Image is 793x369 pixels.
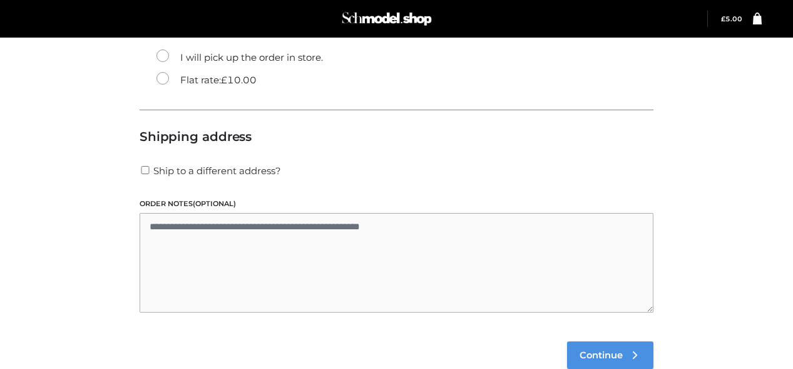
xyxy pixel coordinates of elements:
label: I will pick up the order in store. [156,49,323,66]
img: Schmodel Admin 964 [340,6,434,31]
span: (optional) [193,199,236,208]
bdi: 5.00 [721,15,742,23]
span: £ [221,74,227,86]
span: £ [721,15,725,23]
label: Order notes [140,198,653,210]
a: Continue [567,341,653,369]
span: Ship to a different address? [153,165,281,177]
label: Flat rate: [156,72,257,88]
a: £5.00 [721,15,742,23]
input: Ship to a different address? [140,166,151,174]
h3: Shipping address [140,129,653,144]
span: Continue [580,350,623,361]
bdi: 10.00 [221,74,257,86]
